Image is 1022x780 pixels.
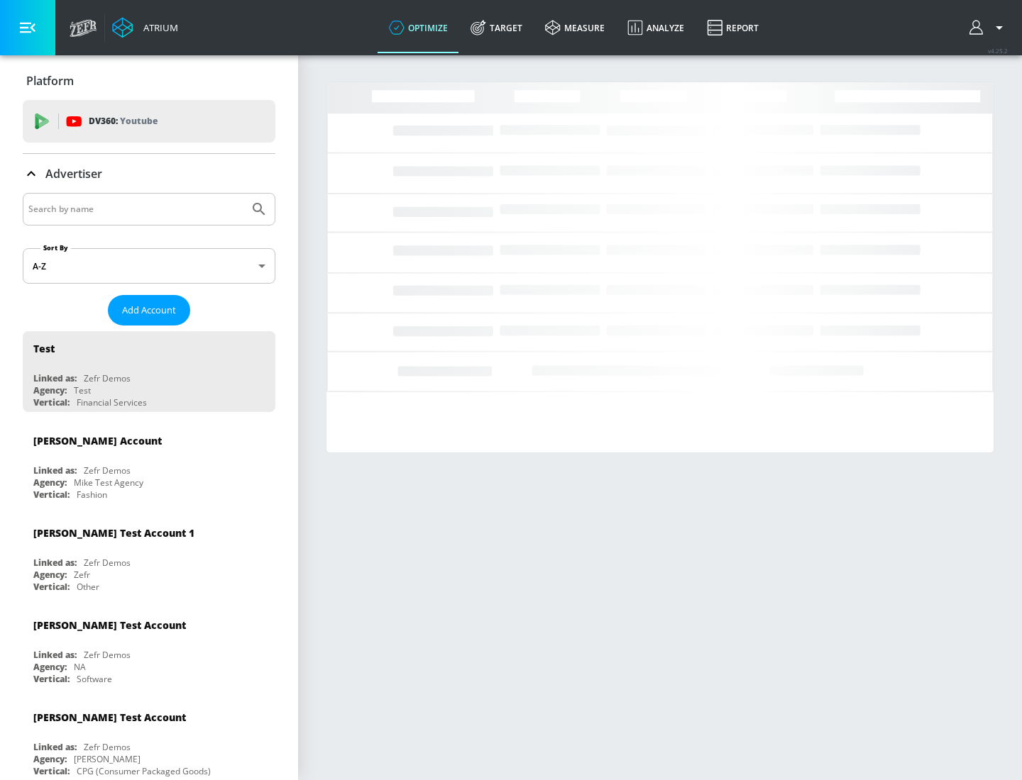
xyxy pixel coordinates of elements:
[23,423,275,504] div: [PERSON_NAME] AccountLinked as:Zefr DemosAgency:Mike Test AgencyVertical:Fashion
[33,384,67,396] div: Agency:
[33,557,77,569] div: Linked as:
[74,753,141,765] div: [PERSON_NAME]
[45,166,102,182] p: Advertiser
[122,302,176,318] span: Add Account
[77,673,112,685] div: Software
[74,384,91,396] div: Test
[696,2,770,53] a: Report
[33,581,70,593] div: Vertical:
[33,342,55,355] div: Test
[23,608,275,689] div: [PERSON_NAME] Test AccountLinked as:Zefr DemosAgency:NAVertical:Software
[84,741,131,753] div: Zefr Demos
[33,649,77,661] div: Linked as:
[84,464,131,477] div: Zefr Demos
[26,73,74,89] p: Platform
[112,17,178,38] a: Atrium
[23,100,275,143] div: DV360: Youtube
[23,516,275,596] div: [PERSON_NAME] Test Account 1Linked as:Zefr DemosAgency:ZefrVertical:Other
[138,21,178,34] div: Atrium
[28,200,243,218] input: Search by name
[33,396,70,408] div: Vertical:
[33,489,70,501] div: Vertical:
[23,331,275,412] div: TestLinked as:Zefr DemosAgency:TestVertical:Financial Services
[120,113,158,128] p: Youtube
[33,569,67,581] div: Agency:
[33,765,70,777] div: Vertical:
[33,526,194,540] div: [PERSON_NAME] Test Account 1
[33,753,67,765] div: Agency:
[33,434,162,447] div: [PERSON_NAME] Account
[23,248,275,284] div: A-Z
[33,372,77,384] div: Linked as:
[77,396,147,408] div: Financial Services
[378,2,459,53] a: optimize
[988,47,1008,55] span: v 4.25.2
[23,61,275,101] div: Platform
[77,489,107,501] div: Fashion
[33,673,70,685] div: Vertical:
[33,741,77,753] div: Linked as:
[77,581,99,593] div: Other
[84,372,131,384] div: Zefr Demos
[33,618,186,632] div: [PERSON_NAME] Test Account
[33,661,67,673] div: Agency:
[23,154,275,194] div: Advertiser
[459,2,534,53] a: Target
[616,2,696,53] a: Analyze
[534,2,616,53] a: measure
[33,477,67,489] div: Agency:
[74,661,86,673] div: NA
[33,464,77,477] div: Linked as:
[77,765,211,777] div: CPG (Consumer Packaged Goods)
[84,649,131,661] div: Zefr Demos
[74,569,90,581] div: Zefr
[40,243,71,252] label: Sort By
[108,295,190,325] button: Add Account
[74,477,143,489] div: Mike Test Agency
[89,113,158,129] p: DV360:
[84,557,131,569] div: Zefr Demos
[33,711,186,724] div: [PERSON_NAME] Test Account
